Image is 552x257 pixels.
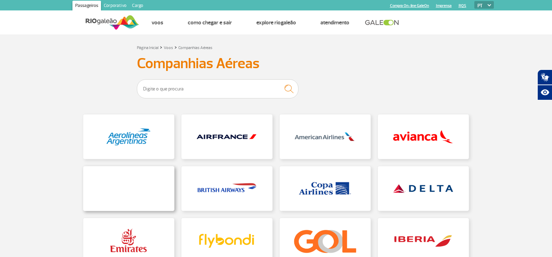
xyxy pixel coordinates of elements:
a: Compra On-line GaleOn [390,3,429,8]
a: Explore RIOgaleão [256,19,296,26]
a: Atendimento [320,19,349,26]
a: Voos [164,45,173,50]
a: > [174,43,177,51]
h3: Companhias Aéreas [137,55,415,72]
a: Companhias Aéreas [178,45,212,50]
a: Corporativo [101,1,129,12]
a: RQS [459,3,466,8]
a: Imprensa [436,3,452,8]
a: Página Inicial [137,45,158,50]
a: Como chegar e sair [188,19,232,26]
a: > [160,43,162,51]
input: Digite o que procura [137,79,298,98]
a: Voos [151,19,163,26]
a: Cargo [129,1,146,12]
div: Plugin de acessibilidade da Hand Talk. [537,70,552,100]
a: Passageiros [72,1,101,12]
button: Abrir tradutor de língua de sinais. [537,70,552,85]
button: Abrir recursos assistivos. [537,85,552,100]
